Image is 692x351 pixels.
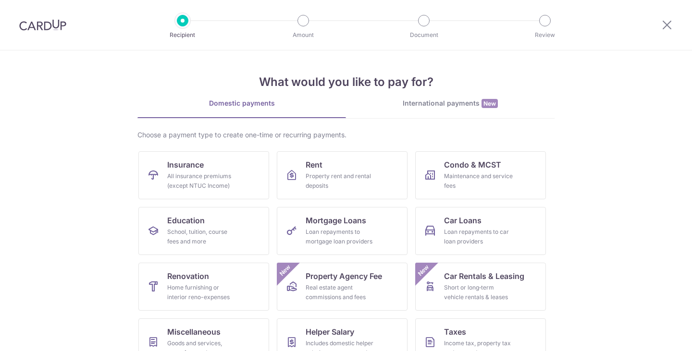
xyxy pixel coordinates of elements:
div: Domestic payments [137,98,346,108]
div: Real estate agent commissions and fees [306,283,375,302]
a: Mortgage LoansLoan repayments to mortgage loan providers [277,207,408,255]
p: Document [388,30,459,40]
a: InsuranceAll insurance premiums (except NTUC Income) [138,151,269,199]
span: New [482,99,498,108]
a: RentProperty rent and rental deposits [277,151,408,199]
span: New [416,263,432,278]
h4: What would you like to pay for? [137,73,555,91]
a: RenovationHome furnishing or interior reno-expenses [138,263,269,311]
a: Condo & MCSTMaintenance and service fees [415,151,546,199]
p: Amount [268,30,339,40]
iframe: Opens a widget where you can find more information [630,322,682,346]
p: Review [509,30,581,40]
a: Car LoansLoan repayments to car loan providers [415,207,546,255]
span: Education [167,215,205,226]
span: Renovation [167,270,209,282]
span: Taxes [444,326,466,338]
div: School, tuition, course fees and more [167,227,236,246]
div: Loan repayments to car loan providers [444,227,513,246]
div: Loan repayments to mortgage loan providers [306,227,375,246]
a: Car Rentals & LeasingShort or long‑term vehicle rentals & leasesNew [415,263,546,311]
p: Recipient [147,30,218,40]
img: CardUp [19,19,66,31]
span: Rent [306,159,322,170]
span: Car Rentals & Leasing [444,270,524,282]
div: International payments [346,98,555,109]
a: Property Agency FeeReal estate agent commissions and feesNew [277,263,408,311]
div: Maintenance and service fees [444,171,513,191]
span: Miscellaneous [167,326,221,338]
span: Mortgage Loans [306,215,366,226]
span: Condo & MCST [444,159,501,170]
div: All insurance premiums (except NTUC Income) [167,171,236,191]
span: Property Agency Fee [306,270,382,282]
span: New [277,263,293,278]
div: Property rent and rental deposits [306,171,375,191]
span: Car Loans [444,215,482,226]
div: Home furnishing or interior reno-expenses [167,283,236,302]
span: Helper Salary [306,326,354,338]
a: EducationSchool, tuition, course fees and more [138,207,269,255]
span: Insurance [167,159,204,170]
div: Short or long‑term vehicle rentals & leases [444,283,513,302]
div: Choose a payment type to create one-time or recurring payments. [137,130,555,140]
